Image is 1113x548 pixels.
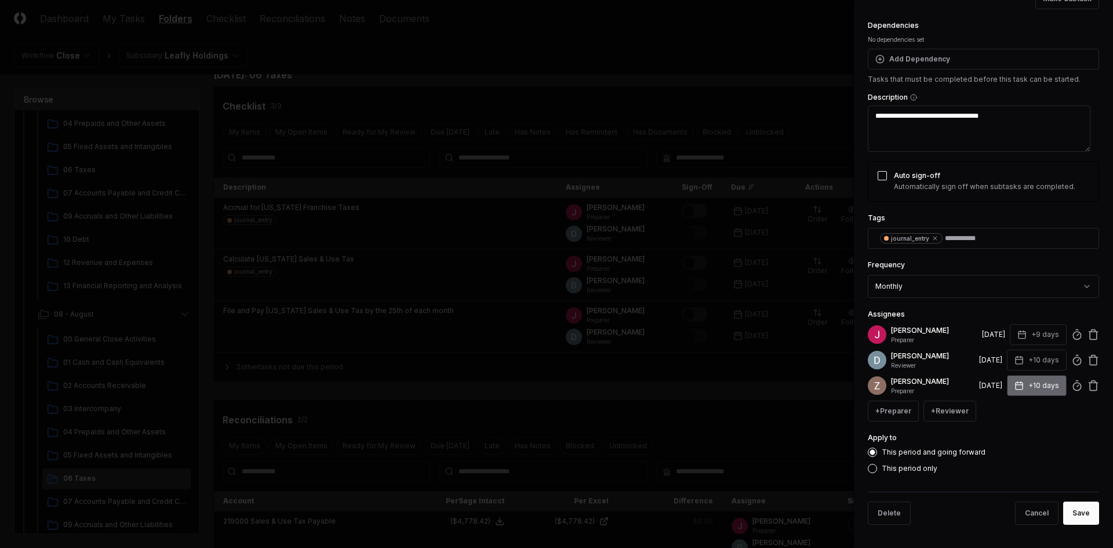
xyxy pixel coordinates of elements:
button: Save [1063,502,1099,525]
label: Apply to [868,433,897,442]
p: [PERSON_NAME] [891,376,974,387]
button: +Reviewer [923,401,976,422]
button: Description [910,94,917,101]
label: Tags [868,213,885,222]
p: Preparer [891,336,977,344]
div: No dependencies set [868,35,1099,44]
button: +Preparer [868,401,919,422]
div: [DATE] [979,380,1002,391]
label: Description [868,94,1099,101]
p: Preparer [891,387,974,395]
label: Frequency [868,260,905,269]
button: +9 days [1010,324,1067,345]
button: Add Dependency [868,49,1099,70]
div: journal_entry [891,234,939,243]
button: Delete [868,502,911,525]
img: ACg8ocLeIi4Jlns6Fsr4lO0wQ1XJrFQvF4yUjbLrd1AsCAOmrfa1KQ=s96-c [868,351,886,369]
button: +10 days [1007,350,1067,371]
img: ACg8ocKnDsamp5-SE65NkOhq35AnOBarAXdzXQ03o9g231ijNgHgyA=s96-c [868,376,886,395]
label: Assignees [868,310,905,318]
div: [DATE] [982,329,1005,340]
label: This period only [882,465,937,472]
label: Auto sign-off [894,171,940,180]
p: Automatically sign off when subtasks are completed. [894,182,1075,192]
button: Cancel [1015,502,1059,525]
p: Tasks that must be completed before this task can be started. [868,74,1099,85]
p: Reviewer [891,361,974,370]
p: [PERSON_NAME] [891,325,977,336]
div: [DATE] [979,355,1002,365]
p: [PERSON_NAME] [891,351,974,361]
label: This period and going forward [882,449,985,456]
label: Dependencies [868,21,919,30]
img: ACg8ocJfBSitaon9c985KWe3swqK2kElzkAv-sHk65QWxGQz4ldowg=s96-c [868,325,886,344]
button: +10 days [1007,375,1067,396]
